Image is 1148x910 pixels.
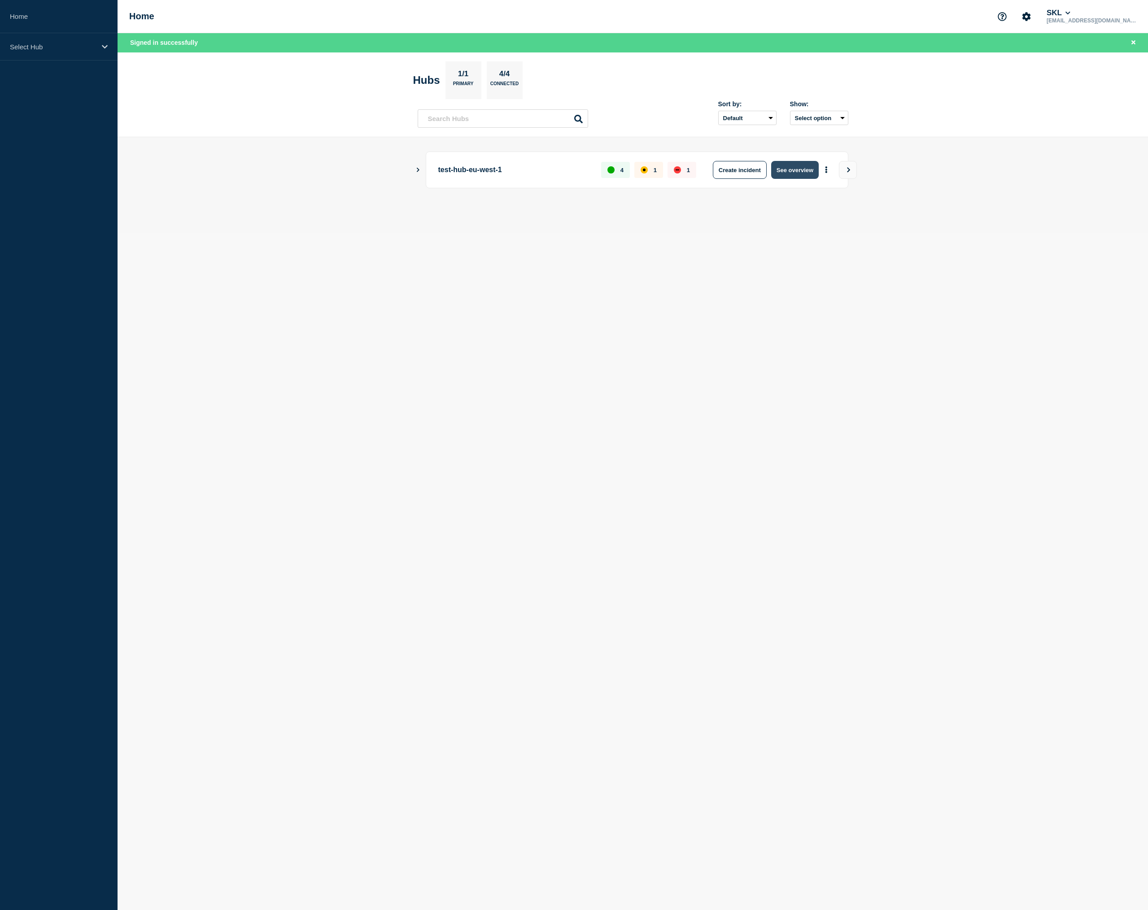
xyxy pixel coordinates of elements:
button: More actions [821,162,832,178]
div: Show: [790,100,848,108]
p: 4 [620,167,624,173]
div: up [607,166,615,173]
p: 1 [654,167,657,173]
p: test-hub-eu-west-1 [438,161,591,179]
span: Signed in successfully [130,39,198,46]
p: Connected [490,81,519,91]
button: Support [993,7,1012,26]
button: View [839,161,857,179]
button: Select option [790,111,848,125]
button: Create incident [713,161,767,179]
p: 4/4 [496,69,513,81]
p: Primary [453,81,474,91]
button: Show Connected Hubs [416,167,420,173]
button: Close banner [1128,38,1139,48]
p: 1 [687,167,690,173]
h1: Home [129,11,154,22]
p: Select Hub [10,43,96,51]
p: [EMAIL_ADDRESS][DOMAIN_NAME] [1045,17,1138,24]
button: SKL [1045,9,1072,17]
div: down [674,166,681,173]
input: Search Hubs [418,109,588,128]
div: affected [641,166,648,173]
p: 1/1 [454,69,472,81]
select: Sort by [718,111,777,125]
h2: Hubs [413,74,440,87]
button: See overview [771,161,819,179]
button: Account settings [1017,7,1036,26]
div: Sort by: [718,100,777,108]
